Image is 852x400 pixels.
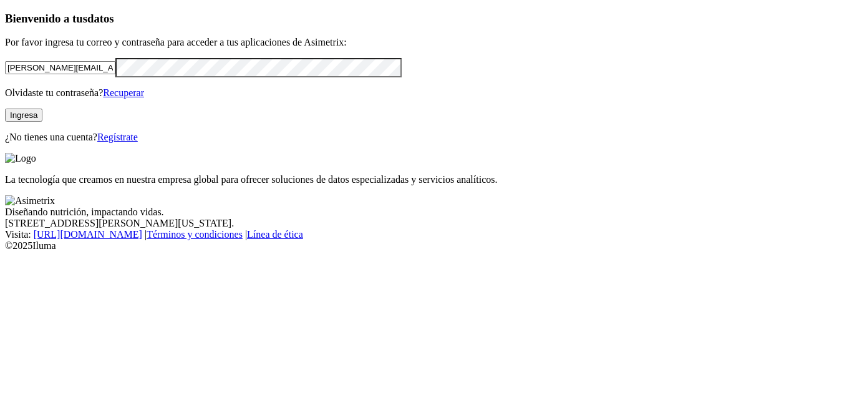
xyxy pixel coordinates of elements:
h3: Bienvenido a tus [5,12,847,26]
img: Asimetrix [5,195,55,207]
input: Tu correo [5,61,115,74]
p: ¿No tienes una cuenta? [5,132,847,143]
p: La tecnología que creamos en nuestra empresa global para ofrecer soluciones de datos especializad... [5,174,847,185]
button: Ingresa [5,109,42,122]
a: Términos y condiciones [147,229,243,240]
a: Regístrate [97,132,138,142]
a: Recuperar [103,87,144,98]
p: Por favor ingresa tu correo y contraseña para acceder a tus aplicaciones de Asimetrix: [5,37,847,48]
img: Logo [5,153,36,164]
div: [STREET_ADDRESS][PERSON_NAME][US_STATE]. [5,218,847,229]
div: © 2025 Iluma [5,240,847,251]
div: Visita : | | [5,229,847,240]
a: Línea de ética [247,229,303,240]
span: datos [87,12,114,25]
a: [URL][DOMAIN_NAME] [34,229,142,240]
p: Olvidaste tu contraseña? [5,87,847,99]
div: Diseñando nutrición, impactando vidas. [5,207,847,218]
